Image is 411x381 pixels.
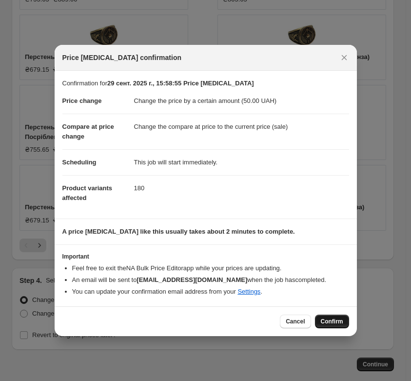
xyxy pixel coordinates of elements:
b: A price [MEDICAL_DATA] like this usually takes about 2 minutes to complete. [62,228,295,235]
span: Price change [62,97,102,104]
span: Confirm [321,318,343,325]
li: You can update your confirmation email address from your . [72,287,349,297]
dd: 180 [134,175,349,201]
li: Feel free to exit the NA Bulk Price Editor app while your prices are updating. [72,263,349,273]
span: Scheduling [62,159,97,166]
dd: Change the price by a certain amount (50.00 UAH) [134,88,349,114]
button: Confirm [315,315,349,328]
a: Settings [237,288,260,295]
p: Confirmation for [62,79,349,88]
b: [EMAIL_ADDRESS][DOMAIN_NAME] [137,276,247,283]
button: Close [337,51,351,64]
h3: Important [62,253,349,261]
dd: This job will start immediately. [134,149,349,175]
span: Product variants affected [62,184,113,201]
dd: Change the compare at price to the current price (sale) [134,114,349,140]
span: Price [MEDICAL_DATA] confirmation [62,53,182,62]
span: Compare at price change [62,123,114,140]
b: 29 сент. 2025 г., 15:58:55 Price [MEDICAL_DATA] [107,80,254,87]
button: Cancel [280,315,311,328]
span: Cancel [286,318,305,325]
li: An email will be sent to when the job has completed . [72,275,349,285]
